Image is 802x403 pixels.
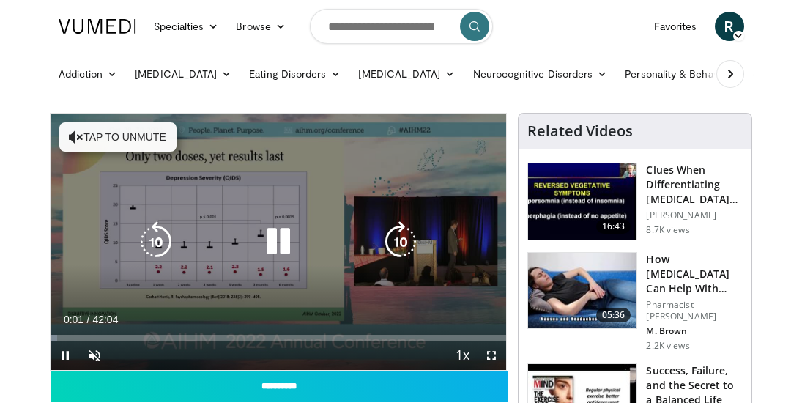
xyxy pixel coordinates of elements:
[645,12,706,41] a: Favorites
[527,252,743,352] a: 05:36 How [MEDICAL_DATA] Can Help With Anxiety Without Sedation Pharmacist [PERSON_NAME] M. Brown...
[80,341,109,370] button: Unmute
[616,59,801,89] a: Personality & Behavior Disorders
[64,314,83,325] span: 0:01
[51,341,80,370] button: Pause
[528,163,636,240] img: a6520382-d332-4ed3-9891-ee688fa49237.150x105_q85_crop-smart_upscale.jpg
[596,308,631,322] span: 05:36
[59,122,177,152] button: Tap to unmute
[528,253,636,329] img: 7bfe4765-2bdb-4a7e-8d24-83e30517bd33.150x105_q85_crop-smart_upscale.jpg
[646,299,743,322] p: Pharmacist [PERSON_NAME]
[448,341,477,370] button: Playback Rate
[527,122,633,140] h4: Related Videos
[646,325,743,337] p: M. Brown
[527,163,743,240] a: 16:43 Clues When Differentiating [MEDICAL_DATA] from MDD [PERSON_NAME] 8.7K views
[646,163,743,207] h3: Clues When Differentiating [MEDICAL_DATA] from MDD
[145,12,228,41] a: Specialties
[310,9,493,44] input: Search topics, interventions
[59,19,136,34] img: VuMedi Logo
[227,12,294,41] a: Browse
[126,59,240,89] a: [MEDICAL_DATA]
[596,219,631,234] span: 16:43
[646,340,689,352] p: 2.2K views
[87,314,90,325] span: /
[50,59,127,89] a: Addiction
[646,210,743,221] p: [PERSON_NAME]
[92,314,118,325] span: 42:04
[477,341,506,370] button: Fullscreen
[646,224,689,236] p: 8.7K views
[715,12,744,41] a: R
[51,114,507,370] video-js: Video Player
[240,59,349,89] a: Eating Disorders
[464,59,617,89] a: Neurocognitive Disorders
[349,59,464,89] a: [MEDICAL_DATA]
[51,335,507,341] div: Progress Bar
[646,252,743,296] h3: How [MEDICAL_DATA] Can Help With Anxiety Without Sedation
